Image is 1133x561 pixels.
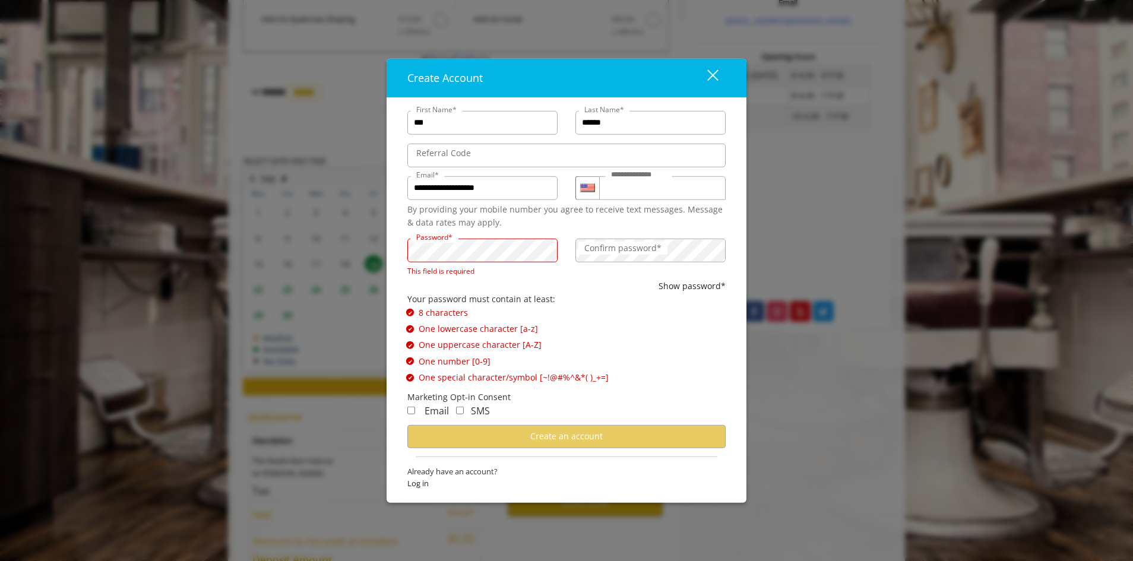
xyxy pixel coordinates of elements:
[408,324,413,334] span: ✔
[407,111,558,135] input: FirstName
[685,65,726,90] button: close dialog
[407,238,558,262] input: Password
[419,355,490,368] span: One number [0-9]
[407,144,726,167] input: ReferralCode
[407,477,726,490] span: Log in
[575,176,599,200] div: Country
[407,71,483,85] span: Create Account
[419,338,542,351] span: One uppercase character [A-Z]
[419,322,538,335] span: One lowercase character [a-z]
[407,176,558,200] input: Email
[408,373,413,382] span: ✔
[407,203,726,230] div: By providing your mobile number you agree to receive text messages. Message & data rates may apply.
[410,169,445,180] label: Email*
[408,357,413,366] span: ✔
[530,430,603,442] span: Create an account
[407,424,726,448] button: Create an account
[575,238,726,262] input: ConfirmPassword
[408,308,413,318] span: ✔
[407,293,726,306] div: Your password must contain at least:
[410,147,477,160] label: Referral Code
[425,404,449,417] span: Email
[408,340,413,350] span: ✔
[578,241,667,254] label: Confirm password*
[407,390,726,403] div: Marketing Opt-in Consent
[407,265,558,276] div: This field is required
[407,465,726,477] span: Already have an account?
[659,280,726,293] button: Show password*
[419,371,609,384] span: One special character/symbol [~!@#%^&*( )_+=]
[410,231,458,242] label: Password*
[694,69,717,87] div: close dialog
[456,407,464,414] input: Receive Marketing SMS
[407,407,415,414] input: Receive Marketing Email
[471,404,490,417] span: SMS
[410,104,463,115] label: First Name*
[575,111,726,135] input: Lastname
[419,306,468,319] span: 8 characters
[578,104,630,115] label: Last Name*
